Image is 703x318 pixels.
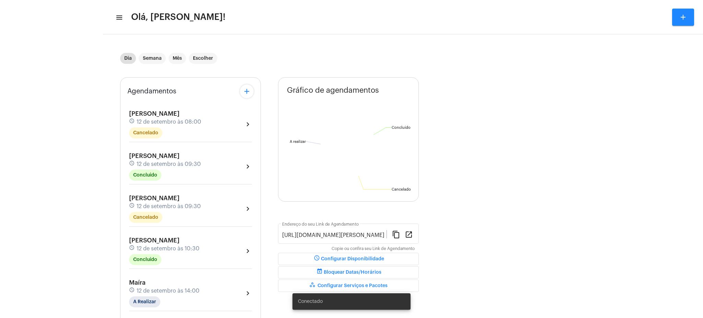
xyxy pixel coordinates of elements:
[313,255,321,263] mat-icon: schedule
[137,288,199,294] span: 12 de setembro às 14:00
[129,280,146,286] span: Maíra
[120,53,136,64] mat-chip: Dia
[278,266,419,279] button: Bloquear Datas/Horários
[137,246,199,252] span: 12 de setembro às 10:30
[309,282,318,290] mat-icon: workspaces_outlined
[313,257,384,261] span: Configurar Disponibilidade
[392,126,411,129] text: Concluído
[405,230,413,238] mat-icon: open_in_new
[244,162,252,171] mat-icon: chevron_right
[169,53,186,64] mat-chip: Mês
[290,140,306,144] text: A realizar
[115,13,122,22] mat-icon: sidenav icon
[137,161,201,167] span: 12 de setembro às 09:30
[129,287,135,295] mat-icon: schedule
[243,87,251,95] mat-icon: add
[278,253,419,265] button: Configurar Disponibilidade
[129,296,160,307] mat-chip: A Realizar
[131,12,226,23] span: Olá, [PERSON_NAME]!
[129,153,180,159] span: [PERSON_NAME]
[129,127,162,138] mat-chip: Cancelado
[137,203,201,209] span: 12 de setembro às 09:30
[244,205,252,213] mat-icon: chevron_right
[189,53,217,64] mat-chip: Escolher
[332,247,415,251] mat-hint: Copie ou confira seu Link de Agendamento
[278,280,419,292] button: Configurar Serviços e Pacotes
[129,118,135,126] mat-icon: schedule
[129,237,180,243] span: [PERSON_NAME]
[309,283,388,288] span: Configurar Serviços e Pacotes
[129,160,135,168] mat-icon: schedule
[315,270,381,275] span: Bloquear Datas/Horários
[129,195,180,201] span: [PERSON_NAME]
[282,232,387,238] input: Link
[244,247,252,255] mat-icon: chevron_right
[129,245,135,252] mat-icon: schedule
[139,53,166,64] mat-chip: Semana
[679,13,687,21] mat-icon: add
[129,254,161,265] mat-chip: Concluído
[137,119,201,125] span: 12 de setembro às 08:00
[127,88,176,95] span: Agendamentos
[129,212,162,223] mat-chip: Cancelado
[129,111,180,117] span: [PERSON_NAME]
[287,86,379,94] span: Gráfico de agendamentos
[315,268,324,276] mat-icon: event_busy
[298,298,323,305] span: Conectado
[129,170,161,181] mat-chip: Concluído
[244,120,252,128] mat-icon: chevron_right
[129,203,135,210] mat-icon: schedule
[392,188,411,191] text: Cancelado
[244,289,252,297] mat-icon: chevron_right
[392,230,400,238] mat-icon: content_copy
